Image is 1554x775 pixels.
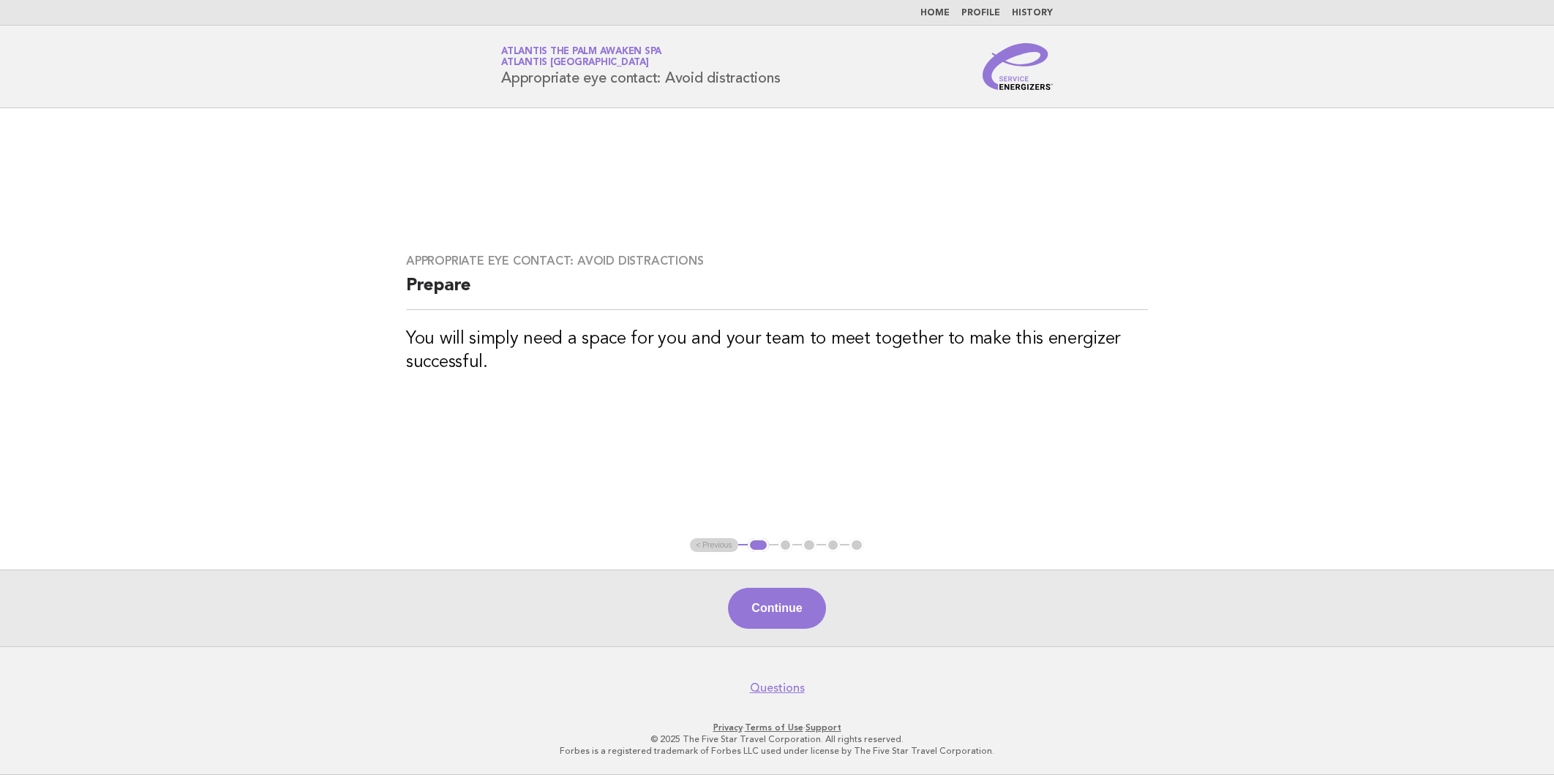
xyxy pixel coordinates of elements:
[406,328,1148,374] h3: You will simply need a space for you and your team to meet together to make this energizer succes...
[728,588,825,629] button: Continue
[1012,9,1053,18] a: History
[329,733,1225,745] p: © 2025 The Five Star Travel Corporation. All rights reserved.
[750,681,805,695] a: Questions
[745,722,803,733] a: Terms of Use
[329,745,1225,757] p: Forbes is a registered trademark of Forbes LLC used under license by The Five Star Travel Corpora...
[983,43,1053,90] img: Service Energizers
[501,47,661,67] a: Atlantis The Palm Awaken SpaAtlantis [GEOGRAPHIC_DATA]
[806,722,841,733] a: Support
[748,538,769,553] button: 1
[920,9,950,18] a: Home
[329,722,1225,733] p: · ·
[406,254,1148,268] h3: Appropriate eye contact: Avoid distractions
[501,58,649,68] span: Atlantis [GEOGRAPHIC_DATA]
[406,274,1148,310] h2: Prepare
[713,722,743,733] a: Privacy
[501,48,780,86] h1: Appropriate eye contact: Avoid distractions
[961,9,1000,18] a: Profile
